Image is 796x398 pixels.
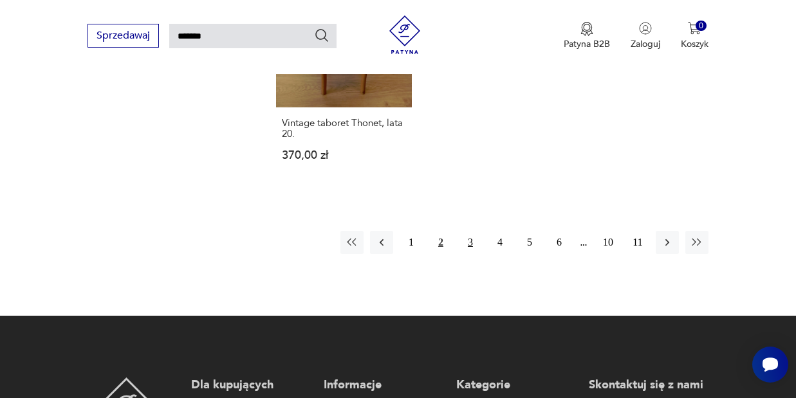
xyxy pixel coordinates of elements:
[548,231,571,254] button: 6
[88,24,159,48] button: Sprzedawaj
[589,377,708,393] p: Skontaktuj się z nami
[580,22,593,36] img: Ikona medalu
[191,377,311,393] p: Dla kupujących
[631,38,660,50] p: Zaloguj
[456,377,576,393] p: Kategorie
[88,32,159,41] a: Sprzedawaj
[688,22,701,35] img: Ikona koszyka
[564,22,610,50] a: Ikona medaluPatyna B2B
[597,231,620,254] button: 10
[631,22,660,50] button: Zaloguj
[564,22,610,50] button: Patyna B2B
[429,231,452,254] button: 2
[385,15,424,54] img: Patyna - sklep z meblami i dekoracjami vintage
[518,231,541,254] button: 5
[282,150,406,161] p: 370,00 zł
[639,22,652,35] img: Ikonka użytkownika
[626,231,649,254] button: 11
[459,231,482,254] button: 3
[696,21,707,32] div: 0
[681,22,708,50] button: 0Koszyk
[314,28,329,43] button: Szukaj
[564,38,610,50] p: Patyna B2B
[282,118,406,140] h3: Vintage taboret Thonet, lata 20.
[400,231,423,254] button: 1
[681,38,708,50] p: Koszyk
[488,231,512,254] button: 4
[324,377,443,393] p: Informacje
[752,347,788,383] iframe: Smartsupp widget button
